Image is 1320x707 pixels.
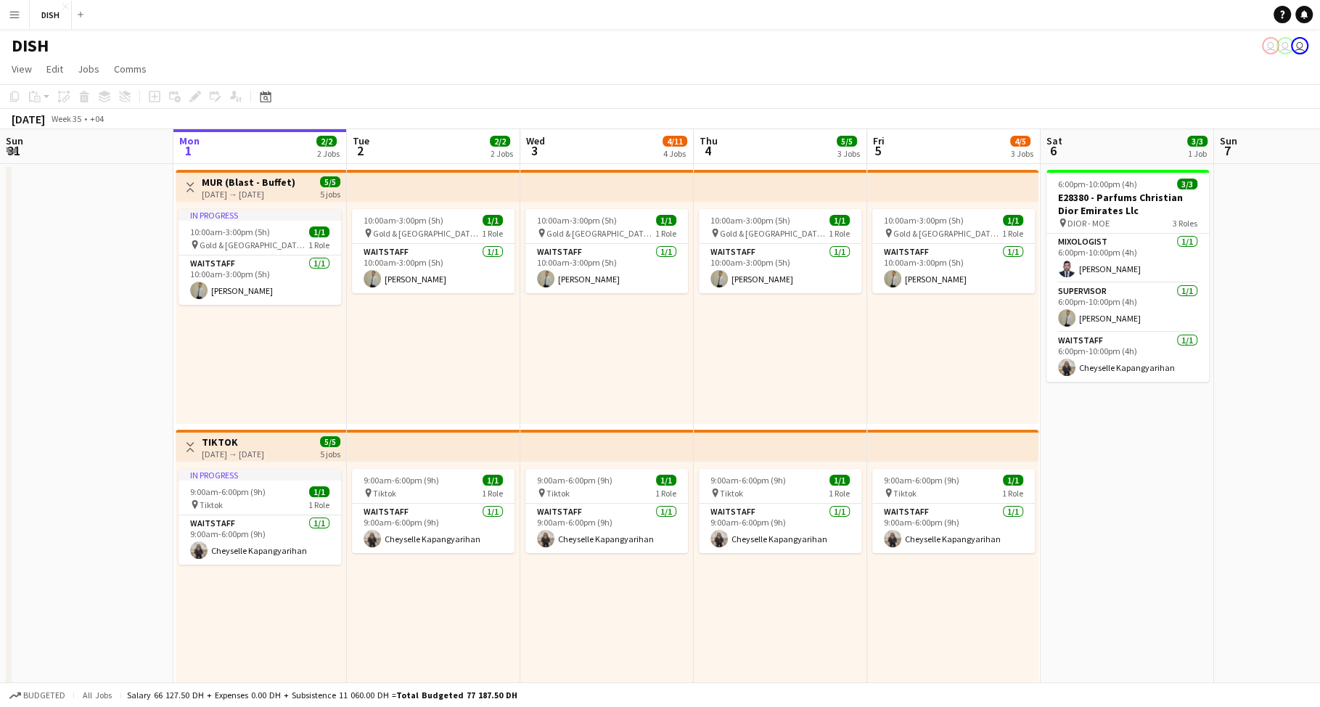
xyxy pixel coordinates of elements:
[78,62,99,75] span: Jobs
[829,488,850,499] span: 1 Role
[871,142,885,159] span: 5
[872,469,1035,553] app-job-card: 9:00am-6:00pm (9h)1/1 Tiktok1 RoleWaitstaff1/19:00am-6:00pm (9h)Cheyselle Kapangyarihan
[308,240,329,250] span: 1 Role
[202,449,264,459] div: [DATE] → [DATE]
[1003,215,1023,226] span: 1/1
[1002,228,1023,239] span: 1 Role
[893,488,917,499] span: Tiktok
[873,134,885,147] span: Fri
[1044,142,1062,159] span: 6
[829,215,850,226] span: 1/1
[1188,148,1207,159] div: 1 Job
[114,62,147,75] span: Comms
[177,142,200,159] span: 1
[872,209,1035,293] div: 10:00am-3:00pm (5h)1/1 Gold & [GEOGRAPHIC_DATA], [PERSON_NAME] Rd - Al Quoz - Al Quoz Industrial ...
[30,1,72,29] button: DISH
[1067,218,1110,229] span: DIOR - MOE
[179,256,341,305] app-card-role: Waitstaff1/110:00am-3:00pm (5h)[PERSON_NAME]
[663,136,687,147] span: 4/11
[525,209,688,293] div: 10:00am-3:00pm (5h)1/1 Gold & [GEOGRAPHIC_DATA], [PERSON_NAME] Rd - Al Quoz - Al Quoz Industrial ...
[1218,142,1237,159] span: 7
[491,148,513,159] div: 2 Jobs
[700,134,718,147] span: Thu
[179,469,341,565] app-job-card: In progress9:00am-6:00pm (9h)1/1 Tiktok1 RoleWaitstaff1/19:00am-6:00pm (9h)Cheyselle Kapangyarihan
[352,469,515,553] app-job-card: 9:00am-6:00pm (9h)1/1 Tiktok1 RoleWaitstaff1/19:00am-6:00pm (9h)Cheyselle Kapangyarihan
[179,515,341,565] app-card-role: Waitstaff1/19:00am-6:00pm (9h)Cheyselle Kapangyarihan
[483,475,503,486] span: 1/1
[320,436,340,447] span: 5/5
[179,209,341,221] div: In progress
[546,488,570,499] span: Tiktok
[352,209,515,293] app-job-card: 10:00am-3:00pm (5h)1/1 Gold & [GEOGRAPHIC_DATA], [PERSON_NAME] Rd - Al Quoz - Al Quoz Industrial ...
[1046,170,1209,382] app-job-card: 6:00pm-10:00pm (4h)3/3E28380 - Parfums Christian Dior Emirates Llc DIOR - MOE3 RolesMixologist1/1...
[699,244,861,293] app-card-role: Waitstaff1/110:00am-3:00pm (5h)[PERSON_NAME]
[179,209,341,305] div: In progress10:00am-3:00pm (5h)1/1 Gold & [GEOGRAPHIC_DATA], [PERSON_NAME] Rd - Al Quoz - Al Quoz ...
[202,176,295,189] h3: MUR (Blast - Buffet)
[893,228,1002,239] span: Gold & [GEOGRAPHIC_DATA], [PERSON_NAME] Rd - Al Quoz - Al Quoz Industrial Area 3 - [GEOGRAPHIC_DA...
[525,469,688,553] app-job-card: 9:00am-6:00pm (9h)1/1 Tiktok1 RoleWaitstaff1/19:00am-6:00pm (9h)Cheyselle Kapangyarihan
[872,504,1035,553] app-card-role: Waitstaff1/19:00am-6:00pm (9h)Cheyselle Kapangyarihan
[884,215,964,226] span: 10:00am-3:00pm (5h)
[41,60,69,78] a: Edit
[200,499,223,510] span: Tiktok
[190,486,266,497] span: 9:00am-6:00pm (9h)
[1262,37,1279,54] app-user-avatar: Tracy Secreto
[884,475,959,486] span: 9:00am-6:00pm (9h)
[46,62,63,75] span: Edit
[179,134,200,147] span: Mon
[353,134,369,147] span: Tue
[4,142,23,159] span: 31
[699,469,861,553] app-job-card: 9:00am-6:00pm (9h)1/1 Tiktok1 RoleWaitstaff1/19:00am-6:00pm (9h)Cheyselle Kapangyarihan
[1011,148,1033,159] div: 3 Jobs
[1046,234,1209,283] app-card-role: Mixologist1/16:00pm-10:00pm (4h)[PERSON_NAME]
[308,499,329,510] span: 1 Role
[202,189,295,200] div: [DATE] → [DATE]
[872,244,1035,293] app-card-role: Waitstaff1/110:00am-3:00pm (5h)[PERSON_NAME]
[7,687,67,703] button: Budgeted
[656,475,676,486] span: 1/1
[1003,475,1023,486] span: 1/1
[317,148,340,159] div: 2 Jobs
[656,215,676,226] span: 1/1
[1002,488,1023,499] span: 1 Role
[837,148,860,159] div: 3 Jobs
[12,112,45,126] div: [DATE]
[1058,179,1137,189] span: 6:00pm-10:00pm (4h)
[351,142,369,159] span: 2
[655,228,676,239] span: 1 Role
[829,228,850,239] span: 1 Role
[320,176,340,187] span: 5/5
[364,475,439,486] span: 9:00am-6:00pm (9h)
[12,35,49,57] h1: DISH
[352,504,515,553] app-card-role: Waitstaff1/19:00am-6:00pm (9h)Cheyselle Kapangyarihan
[90,113,104,124] div: +04
[546,228,655,239] span: Gold & [GEOGRAPHIC_DATA], [PERSON_NAME] Rd - Al Quoz - Al Quoz Industrial Area 3 - [GEOGRAPHIC_DA...
[200,240,308,250] span: Gold & [GEOGRAPHIC_DATA], [PERSON_NAME] Rd - Al Quoz - Al Quoz Industrial Area 3 - [GEOGRAPHIC_DA...
[1046,134,1062,147] span: Sat
[537,215,617,226] span: 10:00am-3:00pm (5h)
[829,475,850,486] span: 1/1
[837,136,857,147] span: 5/5
[490,136,510,147] span: 2/2
[720,488,743,499] span: Tiktok
[1276,37,1294,54] app-user-avatar: John Santarin
[202,436,264,449] h3: TIKTOK
[1220,134,1237,147] span: Sun
[364,215,443,226] span: 10:00am-3:00pm (5h)
[1046,191,1209,217] h3: E28380 - Parfums Christian Dior Emirates Llc
[655,488,676,499] span: 1 Role
[720,228,829,239] span: Gold & [GEOGRAPHIC_DATA], [PERSON_NAME] Rd - Al Quoz - Al Quoz Industrial Area 3 - [GEOGRAPHIC_DA...
[373,228,482,239] span: Gold & [GEOGRAPHIC_DATA], [PERSON_NAME] Rd - Al Quoz - Al Quoz Industrial Area 3 - [GEOGRAPHIC_DA...
[525,504,688,553] app-card-role: Waitstaff1/19:00am-6:00pm (9h)Cheyselle Kapangyarihan
[525,244,688,293] app-card-role: Waitstaff1/110:00am-3:00pm (5h)[PERSON_NAME]
[1177,179,1197,189] span: 3/3
[1046,332,1209,382] app-card-role: Waitstaff1/16:00pm-10:00pm (4h)Cheyselle Kapangyarihan
[1291,37,1308,54] app-user-avatar: John Santarin
[699,209,861,293] app-job-card: 10:00am-3:00pm (5h)1/1 Gold & [GEOGRAPHIC_DATA], [PERSON_NAME] Rd - Al Quoz - Al Quoz Industrial ...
